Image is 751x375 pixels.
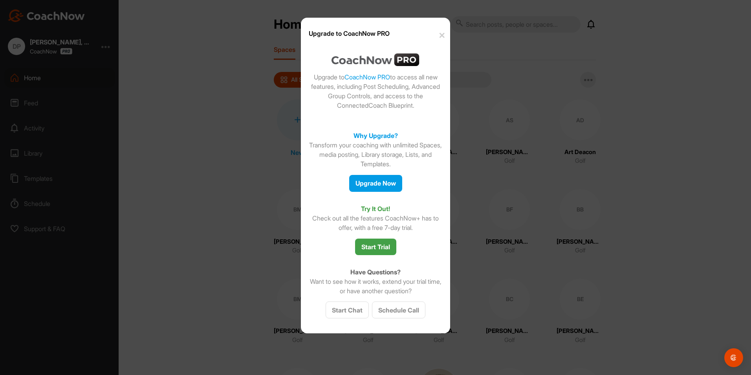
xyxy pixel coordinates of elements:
div: Want to see how it works, extend your trial time, or have another question? [307,277,444,296]
img: Space Limit Icon [332,53,419,66]
button: Start Chat [326,301,369,318]
button: ✕ [432,24,450,48]
p: Upgrade to to access all new features, including Post Scheduling, Advanced Group Controls, and ac... [307,72,444,110]
button: Upgrade Now [349,175,402,192]
h3: Try It Out! [307,204,444,213]
button: Schedule Call [372,301,425,318]
p: Check out all the features CoachNow+ has to offer, with a free 7-day trial. [307,213,444,232]
div: Open Intercom Messenger [724,348,743,367]
strong: Have Questions? [350,268,401,276]
button: Start Trial [355,239,396,256]
h3: Why Upgrade? [307,131,444,140]
a: CoachNow PRO [344,73,390,81]
h3: Upgrade to CoachNow PRO [309,29,432,38]
p: Transform your coaching with unlimited Spaces, media posting, Library storage, Lists, and Templates. [307,140,444,169]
